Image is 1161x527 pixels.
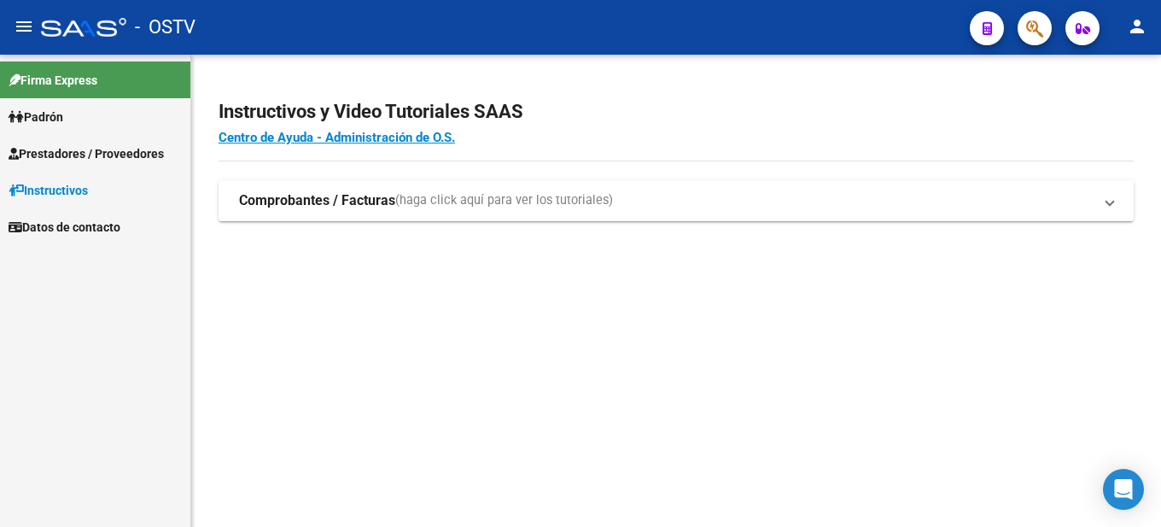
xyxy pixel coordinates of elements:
[395,191,613,210] span: (haga click aquí para ver los tutoriales)
[219,130,455,145] a: Centro de Ayuda - Administración de O.S.
[9,108,63,126] span: Padrón
[1103,469,1144,510] div: Open Intercom Messenger
[219,96,1134,128] h2: Instructivos y Video Tutoriales SAAS
[239,191,395,210] strong: Comprobantes / Facturas
[135,9,195,46] span: - OSTV
[9,144,164,163] span: Prestadores / Proveedores
[9,181,88,200] span: Instructivos
[9,218,120,237] span: Datos de contacto
[219,180,1134,221] mat-expansion-panel-header: Comprobantes / Facturas(haga click aquí para ver los tutoriales)
[9,71,97,90] span: Firma Express
[14,16,34,37] mat-icon: menu
[1127,16,1147,37] mat-icon: person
